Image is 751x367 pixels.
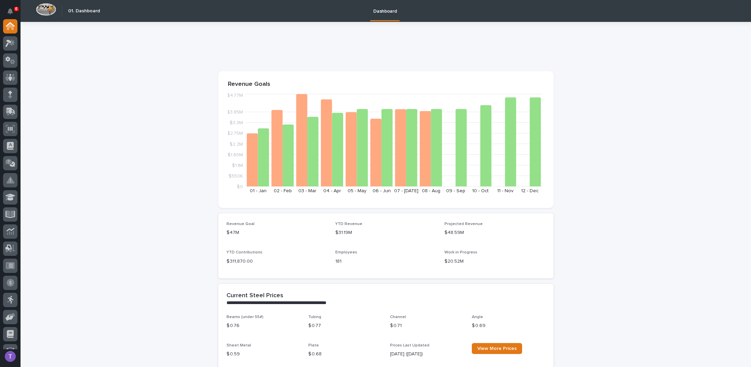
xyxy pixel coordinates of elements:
tspan: $0 [237,184,243,189]
button: users-avatar [3,349,17,364]
img: Workspace Logo [36,3,56,16]
p: $ 0.71 [390,322,464,329]
tspan: $550K [229,173,243,178]
p: Revenue Goals [228,81,544,88]
span: YTD Revenue [335,222,362,226]
span: Prices Last Updated [390,343,429,348]
span: Channel [390,315,406,319]
p: $ 0.68 [308,351,382,358]
h2: 01. Dashboard [68,8,100,14]
p: 6 [15,6,17,11]
text: 12 - Dec [521,188,539,193]
text: 07 - [DATE] [394,188,418,193]
button: Notifications [3,4,17,18]
tspan: $1.1M [232,163,243,168]
p: $ 0.76 [226,322,300,329]
span: Plate [308,343,319,348]
p: $ 311,870.00 [226,258,327,265]
span: Revenue Goal [226,222,255,226]
text: 04 - Apr [323,188,341,193]
p: $ 0.69 [472,322,545,329]
span: View More Prices [477,346,517,351]
p: $ 0.77 [308,322,382,329]
tspan: $3.3M [230,120,243,125]
tspan: $2.2M [230,142,243,146]
text: 01 - Jan [249,188,266,193]
p: [DATE] ([DATE]) [390,351,464,358]
span: YTD Contributions [226,250,262,254]
text: 11 - Nov [497,188,513,193]
span: Sheet Metal [226,343,251,348]
h2: Current Steel Prices [226,292,283,300]
span: Tubing [308,315,321,319]
p: $48.59M [444,229,545,236]
text: 06 - Jun [372,188,390,193]
p: 181 [335,258,436,265]
text: 08 - Aug [422,188,440,193]
text: 02 - Feb [274,188,292,193]
div: Notifications6 [9,8,17,19]
a: View More Prices [472,343,522,354]
text: 09 - Sep [446,188,465,193]
p: $47M [226,229,327,236]
span: Projected Revenue [444,222,483,226]
span: Work in Progress [444,250,477,254]
tspan: $1.65M [228,152,243,157]
p: $31.19M [335,229,436,236]
p: $20.52M [444,258,545,265]
text: 03 - Mar [298,188,316,193]
span: Angle [472,315,483,319]
span: Employees [335,250,357,254]
tspan: $3.85M [227,110,243,115]
p: $ 0.59 [226,351,300,358]
text: 05 - May [347,188,366,193]
span: Beams (under 55#) [226,315,263,319]
tspan: $2.75M [227,131,243,136]
tspan: $4.77M [227,93,243,98]
text: 10 - Oct [472,188,489,193]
